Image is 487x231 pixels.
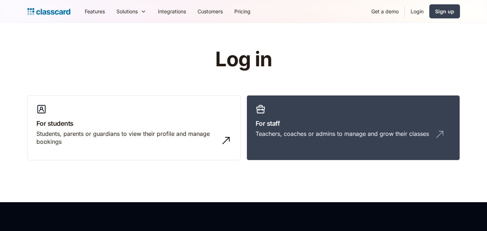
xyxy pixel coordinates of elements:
[129,48,358,71] h1: Log in
[256,130,429,138] div: Teachers, coaches or admins to manage and grow their classes
[429,4,460,18] a: Sign up
[36,130,217,146] div: Students, parents or guardians to view their profile and manage bookings
[27,6,70,17] a: Logo
[116,8,138,15] div: Solutions
[79,3,111,19] a: Features
[229,3,256,19] a: Pricing
[256,119,451,128] h3: For staff
[405,3,429,19] a: Login
[36,119,232,128] h3: For students
[27,95,241,161] a: For studentsStudents, parents or guardians to view their profile and manage bookings
[247,95,460,161] a: For staffTeachers, coaches or admins to manage and grow their classes
[152,3,192,19] a: Integrations
[111,3,152,19] div: Solutions
[435,8,454,15] div: Sign up
[366,3,404,19] a: Get a demo
[192,3,229,19] a: Customers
